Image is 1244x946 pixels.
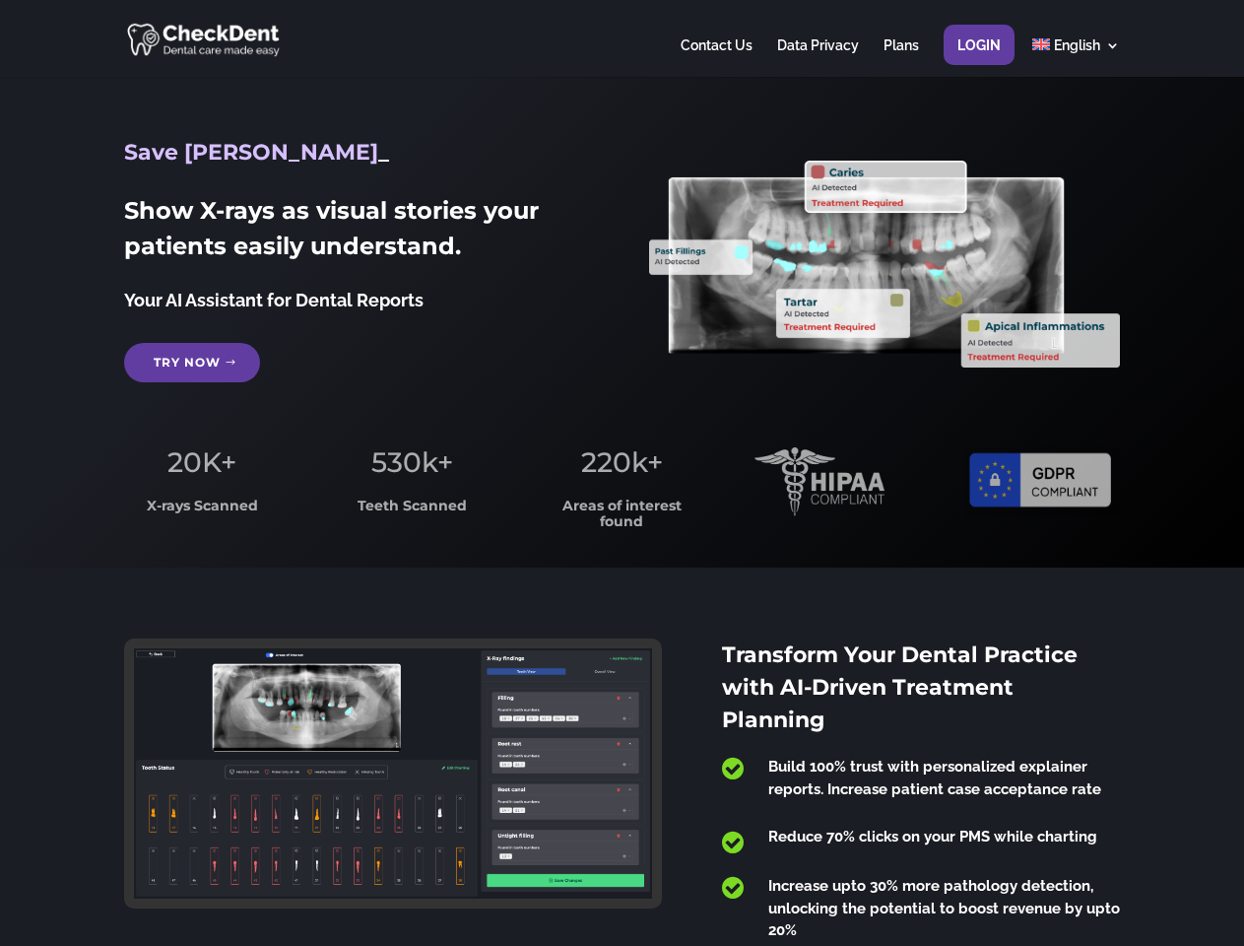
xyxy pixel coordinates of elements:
[722,756,744,781] span: 
[581,445,663,479] span: 220k+
[124,290,424,310] span: Your AI Assistant for Dental Reports
[124,193,594,274] h2: Show X-rays as visual stories your patients easily understand.
[545,499,700,539] h3: Areas of interest found
[1032,38,1120,77] a: English
[777,38,859,77] a: Data Privacy
[167,445,236,479] span: 20K+
[124,139,378,166] span: Save [PERSON_NAME]
[1054,37,1100,53] span: English
[722,875,744,901] span: 
[722,642,1078,733] span: Transform Your Dental Practice with AI-Driven Treatment Planning
[884,38,919,77] a: Plans
[722,830,744,855] span: 
[124,343,260,382] a: Try Now
[681,38,753,77] a: Contact Us
[378,139,389,166] span: _
[768,758,1101,798] span: Build 100% trust with personalized explainer reports. Increase patient case acceptance rate
[768,828,1097,845] span: Reduce 70% clicks on your PMS while charting
[768,877,1120,939] span: Increase upto 30% more pathology detection, unlocking the potential to boost revenue by upto 20%
[127,20,282,58] img: CheckDent AI
[957,38,1001,77] a: Login
[649,161,1119,368] img: X_Ray_annotated
[371,445,453,479] span: 530k+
